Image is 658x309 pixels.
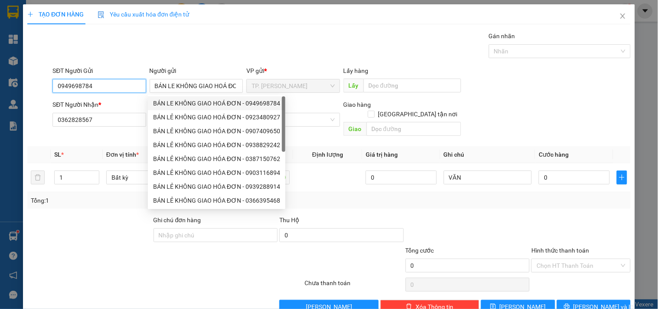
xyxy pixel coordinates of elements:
div: BÁN LẺ KHÔNG GIAO HÓA ĐƠN - 0938829242 [148,138,285,152]
span: Đơn vị tính [106,151,139,158]
span: environment [60,58,66,64]
button: delete [31,171,45,184]
span: Giá trị hàng [366,151,398,158]
div: BÁN LẺ KHÔNG GIAO HÓA ĐƠN - 0907409650 [148,124,285,138]
div: Chưa thanh toán [304,278,404,293]
div: BÁN LẺ KHÔNG GIAO HOÁ ĐƠN - 0923480927 [153,112,280,122]
span: Bất kỳ [111,171,189,184]
span: plus [617,174,627,181]
input: Ghi Chú [444,171,532,184]
div: BÁN LẺ KHÔNG GIAO HÓA ĐƠN - 0907409650 [153,126,280,136]
span: TẠO ĐƠN HÀNG [27,11,84,18]
li: [PERSON_NAME] - 0931936768 [4,4,126,37]
span: Lấy [344,79,363,92]
div: BÁN LE KHÔNG GIAO HOÁ ĐƠN - 0949698784 [148,96,285,110]
input: 0 [366,171,437,184]
span: [GEOGRAPHIC_DATA] tận nơi [375,109,461,119]
span: Định lượng [312,151,343,158]
div: SĐT Người Nhận [52,100,146,109]
span: Lấy hàng [344,67,369,74]
span: SL [54,151,61,158]
span: Thu Hộ [279,217,299,224]
div: BÁN LẺ KHÔNG GIAO HÓA ĐƠN - 0939288914 [148,180,285,194]
div: BÁN LẺ KHÔNG GIAO HÓA ĐƠN - 0366395468 [148,194,285,207]
div: BÁN LẺ KHÔNG GIAO HÓA ĐƠN - 0938829242 [153,140,280,150]
div: BÁN LE KHÔNG GIAO HOÁ ĐƠN - 0949698784 [153,99,280,108]
div: BÁN LẺ KHÔNG GIAO HÓA ĐƠN - 0387150762 [153,154,280,164]
input: Dọc đường [367,122,461,136]
div: BÁN LẺ KHÔNG GIAO HÓA ĐƠN - 0903116894 [148,166,285,180]
li: VP Vĩnh Long [60,47,115,56]
div: SĐT Người Gửi [52,66,146,76]
li: VP TP. [PERSON_NAME] [4,47,60,66]
button: Close [611,4,635,29]
div: Người gửi [150,66,243,76]
div: Tổng: 1 [31,196,255,205]
span: TP. Hồ Chí Minh [252,79,334,92]
span: Yêu cầu xuất hóa đơn điện tử [98,11,189,18]
div: BÁN LẺ KHÔNG GIAO HÓA ĐƠN - 0366395468 [153,196,280,205]
b: 107/1 , Đường 2/9 P1, TP Vĩnh Long [60,58,106,84]
span: close [619,13,626,20]
div: VP gửi [246,66,340,76]
label: Gán nhãn [489,33,515,39]
img: icon [98,11,105,18]
input: Dọc đường [363,79,461,92]
label: Hình thức thanh toán [531,247,589,254]
span: Vĩnh Long [252,113,334,126]
div: BÁN LẺ KHÔNG GIAO HOÁ ĐƠN - 0923480927 [148,110,285,124]
span: Giao [344,122,367,136]
label: Ghi chú đơn hàng [154,217,201,224]
span: plus [27,11,33,17]
div: BÁN LẺ KHÔNG GIAO HÓA ĐƠN - 0939288914 [153,182,280,191]
input: Ghi chú đơn hàng [154,228,278,242]
button: plus [617,171,627,184]
span: Tổng cước [406,247,434,254]
th: Ghi chú [440,146,535,163]
span: Cước hàng [539,151,569,158]
div: BÁN LẺ KHÔNG GIAO HÓA ĐƠN - 0387150762 [148,152,285,166]
img: logo.jpg [4,4,35,35]
span: Giao hàng [344,101,371,108]
div: BÁN LẺ KHÔNG GIAO HÓA ĐƠN - 0903116894 [153,168,280,178]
